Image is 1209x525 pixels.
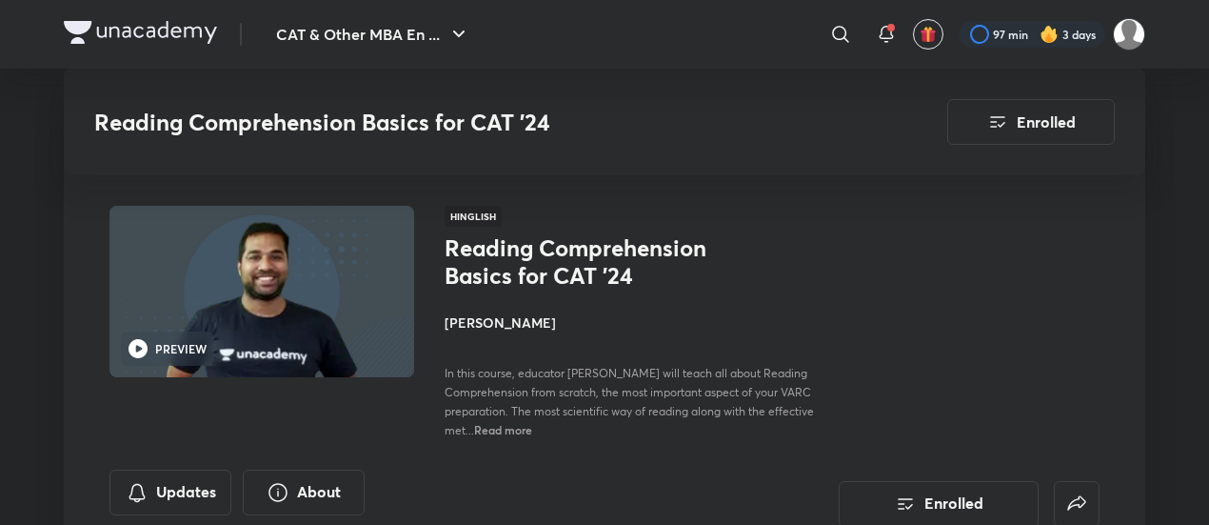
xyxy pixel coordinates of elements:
[913,19,943,50] button: avatar
[64,21,217,49] a: Company Logo
[920,26,937,43] img: avatar
[243,470,365,515] button: About
[109,470,231,515] button: Updates
[107,204,417,379] img: Thumbnail
[947,99,1115,145] button: Enrolled
[265,15,482,53] button: CAT & Other MBA En ...
[155,340,207,357] h6: PREVIEW
[445,313,871,333] h4: [PERSON_NAME]
[1113,18,1145,50] img: Avinash Tibrewal
[474,422,532,437] span: Read more
[1040,25,1059,44] img: streak
[445,234,756,290] h1: Reading Comprehension Basics for CAT '24
[445,366,814,437] span: In this course, educator [PERSON_NAME] will teach all about Reading Comprehension from scratch, t...
[445,206,502,227] span: Hinglish
[64,21,217,44] img: Company Logo
[94,109,840,136] h3: Reading Comprehension Basics for CAT '24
